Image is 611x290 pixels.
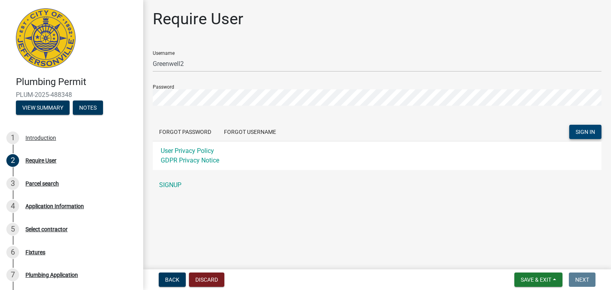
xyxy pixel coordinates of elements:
span: Save & Exit [521,276,551,283]
wm-modal-confirm: Notes [73,105,103,111]
div: Parcel search [25,181,59,186]
wm-modal-confirm: Summary [16,105,70,111]
div: 1 [6,131,19,144]
button: Forgot Username [218,125,282,139]
div: 2 [6,154,19,167]
a: GDPR Privacy Notice [161,157,219,164]
div: Select contractor [25,226,68,232]
span: Next [575,276,589,283]
div: Plumbing Application [25,272,78,278]
button: Back [159,273,186,287]
button: View Summary [16,101,70,115]
span: Back [165,276,179,283]
div: 7 [6,269,19,281]
h1: Require User [153,10,243,29]
div: 5 [6,223,19,236]
a: User Privacy Policy [161,147,214,155]
div: 6 [6,246,19,259]
div: 3 [6,177,19,190]
button: Notes [73,101,103,115]
button: Next [569,273,595,287]
h4: Plumbing Permit [16,76,137,88]
span: SIGN IN [576,129,595,135]
div: Fixtures [25,249,45,255]
button: SIGN IN [569,125,601,139]
span: PLUM-2025-488348 [16,91,127,99]
button: Save & Exit [514,273,562,287]
div: Application Information [25,203,84,209]
a: SIGNUP [153,177,601,193]
button: Forgot Password [153,125,218,139]
button: Discard [189,273,224,287]
img: City of Jeffersonville, Indiana [16,8,76,68]
div: Require User [25,158,56,163]
div: Introduction [25,135,56,141]
div: 4 [6,200,19,213]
